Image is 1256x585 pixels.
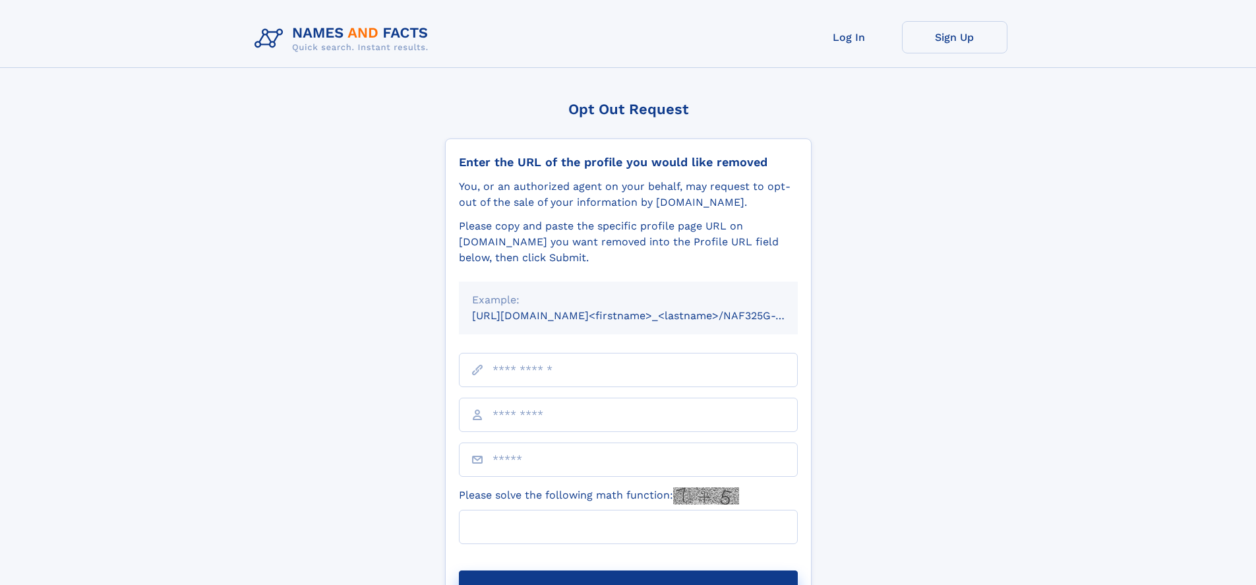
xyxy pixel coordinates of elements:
[445,101,812,117] div: Opt Out Request
[472,292,785,308] div: Example:
[249,21,439,57] img: Logo Names and Facts
[459,179,798,210] div: You, or an authorized agent on your behalf, may request to opt-out of the sale of your informatio...
[472,309,823,322] small: [URL][DOMAIN_NAME]<firstname>_<lastname>/NAF325G-xxxxxxxx
[902,21,1007,53] a: Sign Up
[796,21,902,53] a: Log In
[459,218,798,266] div: Please copy and paste the specific profile page URL on [DOMAIN_NAME] you want removed into the Pr...
[459,155,798,169] div: Enter the URL of the profile you would like removed
[459,487,739,505] label: Please solve the following math function:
